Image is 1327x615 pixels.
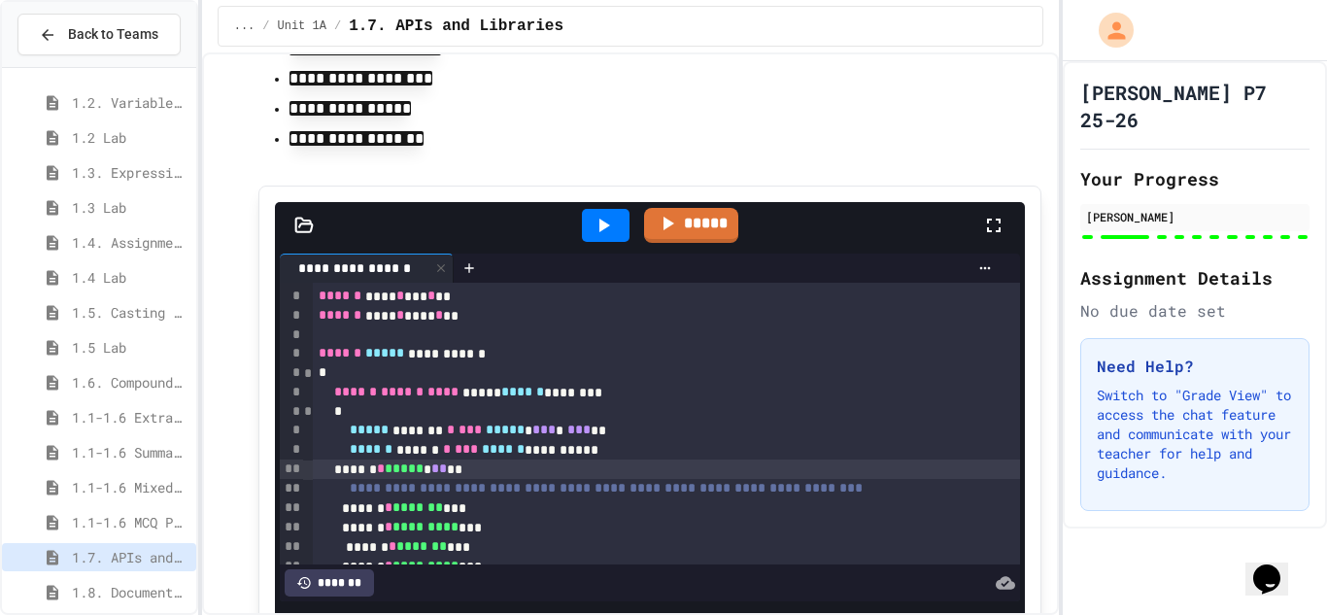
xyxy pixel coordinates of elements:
[72,302,188,323] span: 1.5. Casting and Ranges of Values
[72,442,188,462] span: 1.1-1.6 Summary
[1078,8,1139,52] div: My Account
[72,267,188,288] span: 1.4 Lab
[72,232,188,253] span: 1.4. Assignment and Input
[334,18,341,34] span: /
[1086,208,1304,225] div: [PERSON_NAME]
[72,372,188,393] span: 1.6. Compound Assignment Operators
[72,512,188,532] span: 1.1-1.6 MCQ Practice
[1080,79,1310,133] h1: [PERSON_NAME] P7 25-26
[68,24,158,45] span: Back to Teams
[72,477,188,497] span: 1.1-1.6 Mixed Up Code Practice
[278,18,326,34] span: Unit 1A
[1080,165,1310,192] h2: Your Progress
[72,162,188,183] span: 1.3. Expressions and Output [New]
[72,127,188,148] span: 1.2 Lab
[72,337,188,358] span: 1.5 Lab
[72,407,188,427] span: 1.1-1.6 Extra Coding Practice
[72,582,188,602] span: 1.8. Documentation with Comments and Preconditions
[72,92,188,113] span: 1.2. Variables and Data Types
[72,547,188,567] span: 1.7. APIs and Libraries
[72,197,188,218] span: 1.3 Lab
[1245,537,1308,596] iframe: chat widget
[1097,355,1293,378] h3: Need Help?
[262,18,269,34] span: /
[17,14,181,55] button: Back to Teams
[1080,299,1310,323] div: No due date set
[1080,264,1310,291] h2: Assignment Details
[1097,386,1293,483] p: Switch to "Grade View" to access the chat feature and communicate with your teacher for help and ...
[234,18,255,34] span: ...
[349,15,563,38] span: 1.7. APIs and Libraries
